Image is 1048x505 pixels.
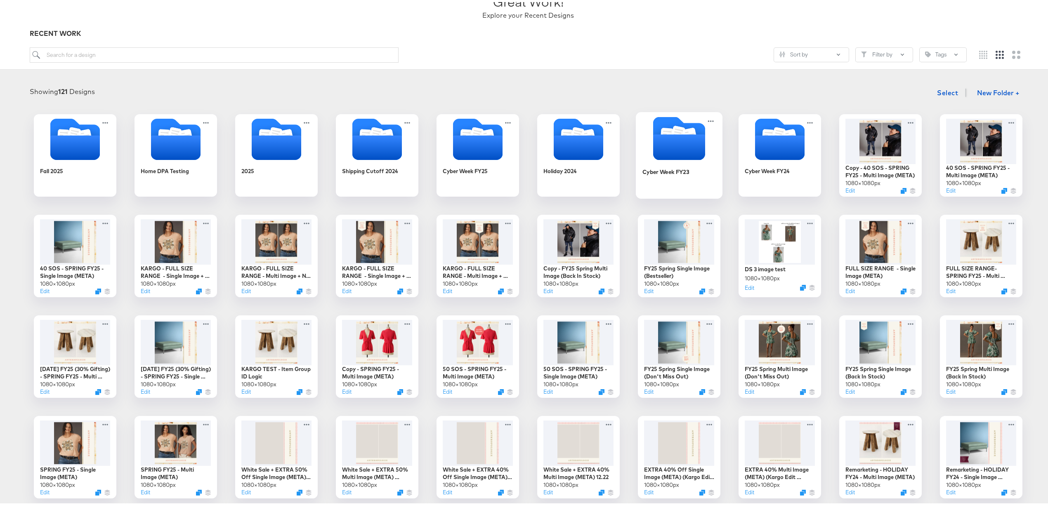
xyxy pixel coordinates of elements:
[342,278,377,286] div: 1080 × 1080 px
[644,464,714,479] div: EXTRA 40% Off Single Image (META) (Kargo Edit [DATE])
[946,263,1016,278] div: FULL SIZE RANGE- SPRING FY25 - Multi Image (META)
[235,112,318,195] div: 2025
[241,378,276,386] div: 1080 × 1080 px
[141,278,176,286] div: 1080 × 1080 px
[774,45,849,60] button: SlidersSort by
[1001,186,1007,192] button: Duplicate
[537,313,620,396] div: 50 SOS - SPRING FY25 - Single Image (META)1080×1080pxEditDuplicate
[644,386,654,394] button: Edit
[1012,49,1020,57] svg: Large grid
[443,486,452,494] button: Edit
[95,387,101,393] svg: Duplicate
[946,278,981,286] div: 1080 × 1080 px
[443,165,488,173] div: Cyber Week FY25
[40,165,63,173] div: Fall 2025
[946,479,981,487] div: 1080 × 1080 px
[397,488,403,493] svg: Duplicate
[30,27,1027,36] div: RECENT WORK
[537,414,620,496] div: White Sale + EXTRA 40% Multi Image (META) 12.221080×1080pxEditDuplicate
[342,386,352,394] button: Edit
[845,185,855,193] button: Edit
[901,488,906,493] svg: Duplicate
[336,213,418,295] div: KARGO - FULL SIZE RANGE - Single Image + Badge (META)1080×1080pxEditDuplicate
[845,486,855,494] button: Edit
[437,313,519,396] div: 50 SOS - SPRING FY25 - Multi Image (META)1080×1080pxEditDuplicate
[498,387,504,393] button: Duplicate
[196,488,202,493] button: Duplicate
[40,363,110,378] div: [DATE] FY25 (30% Gifting) - SPRING FY25 - Multi Image (META)
[342,165,398,173] div: Shipping Cutoff 2024
[543,363,614,378] div: 50 SOS - SPRING FY25 - Single Image (META)
[839,414,922,496] div: Remarketing - HOLIDAY FY24 - Multi Image (META)1080×1080pxEditDuplicate
[443,464,513,479] div: White Sale + EXTRA 40% Off Single Image (META) ([DATE])
[543,165,577,173] div: Holiday 2024
[443,278,478,286] div: 1080 × 1080 px
[745,272,780,280] div: 1080 × 1080 px
[241,479,276,487] div: 1080 × 1080 px
[543,263,614,278] div: Copy - FY25 Spring Multi Image (Back In Stock)
[40,278,75,286] div: 1080 × 1080 px
[397,387,403,393] button: Duplicate
[901,387,906,393] svg: Duplicate
[934,82,961,99] button: Select
[699,387,705,393] svg: Duplicate
[342,378,377,386] div: 1080 × 1080 px
[745,282,754,290] button: Edit
[1001,488,1007,493] svg: Duplicate
[537,112,620,195] div: Holiday 2024
[95,488,101,493] svg: Duplicate
[946,486,956,494] button: Edit
[30,45,399,61] input: Search for a design
[543,278,578,286] div: 1080 × 1080 px
[95,287,101,292] button: Duplicate
[40,263,110,278] div: 40 SOS - SPRING FY25 - Single Image (META)
[297,387,302,393] button: Duplicate
[940,414,1022,496] div: Remarketing - HOLIDAY FY24 - Single Image (META)1080×1080pxEditDuplicate
[443,285,452,293] button: Edit
[342,486,352,494] button: Edit
[800,283,806,289] svg: Duplicate
[342,464,412,479] div: White Sale + EXTRA 50% Multi Image (META) [DATE]
[745,386,754,394] button: Edit
[901,186,906,192] svg: Duplicate
[839,112,922,195] div: Copy - 40 SOS - SPRING FY25 - Multi Image (META)1080×1080pxEditDuplicate
[745,263,786,271] div: DS 3 image test
[855,45,913,60] button: FilterFilter by
[937,85,958,96] span: Select
[40,479,75,487] div: 1080 × 1080 px
[437,213,519,295] div: KARGO - FULL SIZE RANGE - Multi Image + Badge (META)1080×1080pxEditDuplicate
[437,117,519,158] svg: Folder
[845,278,880,286] div: 1080 × 1080 px
[599,287,604,292] svg: Duplicate
[135,414,217,496] div: SPRING FY25 - Multi Image (META)1080×1080pxEditDuplicate
[739,414,821,496] div: EXTRA 40% Multi Image (META) (Kargo Edit [DATE])1080×1080pxEditDuplicate
[437,112,519,195] div: Cyber Week FY25
[537,213,620,295] div: Copy - FY25 Spring Multi Image (Back In Stock)1080×1080pxEditDuplicate
[845,285,855,293] button: Edit
[644,278,679,286] div: 1080 × 1080 px
[1001,287,1007,292] svg: Duplicate
[636,110,722,197] div: Cyber Week FY23
[135,112,217,195] div: Home DPA Testing
[141,479,176,487] div: 1080 × 1080 px
[946,185,956,193] button: Edit
[397,287,403,292] svg: Duplicate
[739,112,821,195] div: Cyber Week FY24
[40,378,75,386] div: 1080 × 1080 px
[196,287,202,292] button: Duplicate
[845,464,916,479] div: Remarketing - HOLIDAY FY24 - Multi Image (META)
[919,45,967,60] button: TagTags
[498,488,504,493] svg: Duplicate
[1001,387,1007,393] button: Duplicate
[800,387,806,393] svg: Duplicate
[901,287,906,292] svg: Duplicate
[599,488,604,493] svg: Duplicate
[443,263,513,278] div: KARGO - FULL SIZE RANGE - Multi Image + Badge (META)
